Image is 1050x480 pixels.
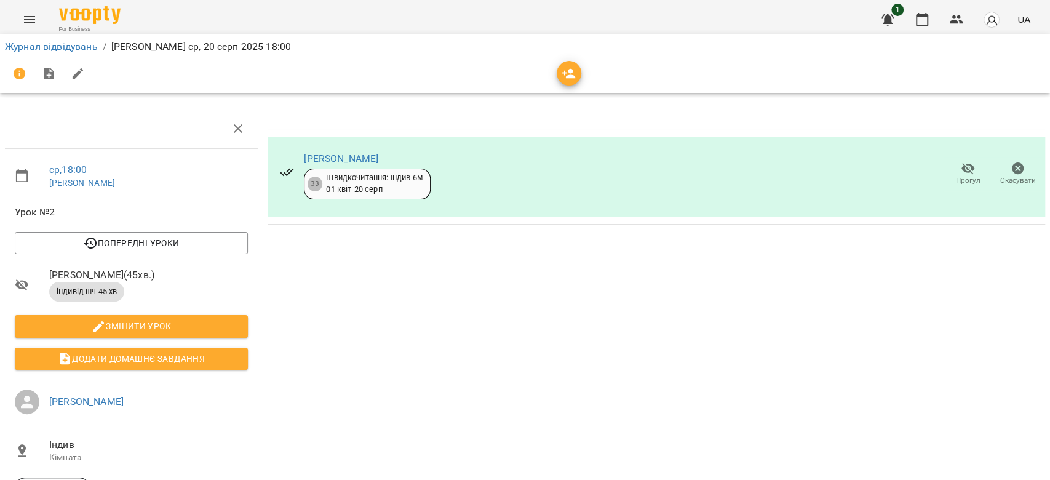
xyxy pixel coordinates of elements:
a: Журнал відвідувань [5,41,98,52]
button: UA [1012,8,1035,31]
div: Швидкочитання: Індив 6м 01 квіт - 20 серп [326,172,422,195]
button: Прогул [943,157,993,191]
nav: breadcrumb [5,39,1045,54]
p: Кімната [49,452,248,464]
p: [PERSON_NAME] ср, 20 серп 2025 18:00 [111,39,291,54]
a: [PERSON_NAME] [304,153,378,164]
span: Попередні уроки [25,236,238,250]
span: 1 [891,4,904,16]
span: [PERSON_NAME] ( 45 хв. ) [49,268,248,282]
img: avatar_s.png [983,11,1000,28]
span: індивід шч 45 хв [49,286,124,297]
button: Змінити урок [15,315,248,337]
li: / [103,39,106,54]
span: Змінити урок [25,319,238,334]
span: Скасувати [1000,175,1036,186]
button: Menu [15,5,44,34]
button: Скасувати [993,157,1043,191]
span: Індив [49,438,248,452]
img: Voopty Logo [59,6,121,24]
div: 33 [308,177,322,191]
span: For Business [59,25,121,33]
span: Урок №2 [15,205,248,220]
a: [PERSON_NAME] [49,178,115,188]
a: [PERSON_NAME] [49,396,124,407]
button: Додати домашнє завдання [15,348,248,370]
button: Попередні уроки [15,232,248,254]
span: Додати домашнє завдання [25,351,238,366]
span: UA [1017,13,1030,26]
span: Прогул [956,175,980,186]
a: ср , 18:00 [49,164,87,175]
